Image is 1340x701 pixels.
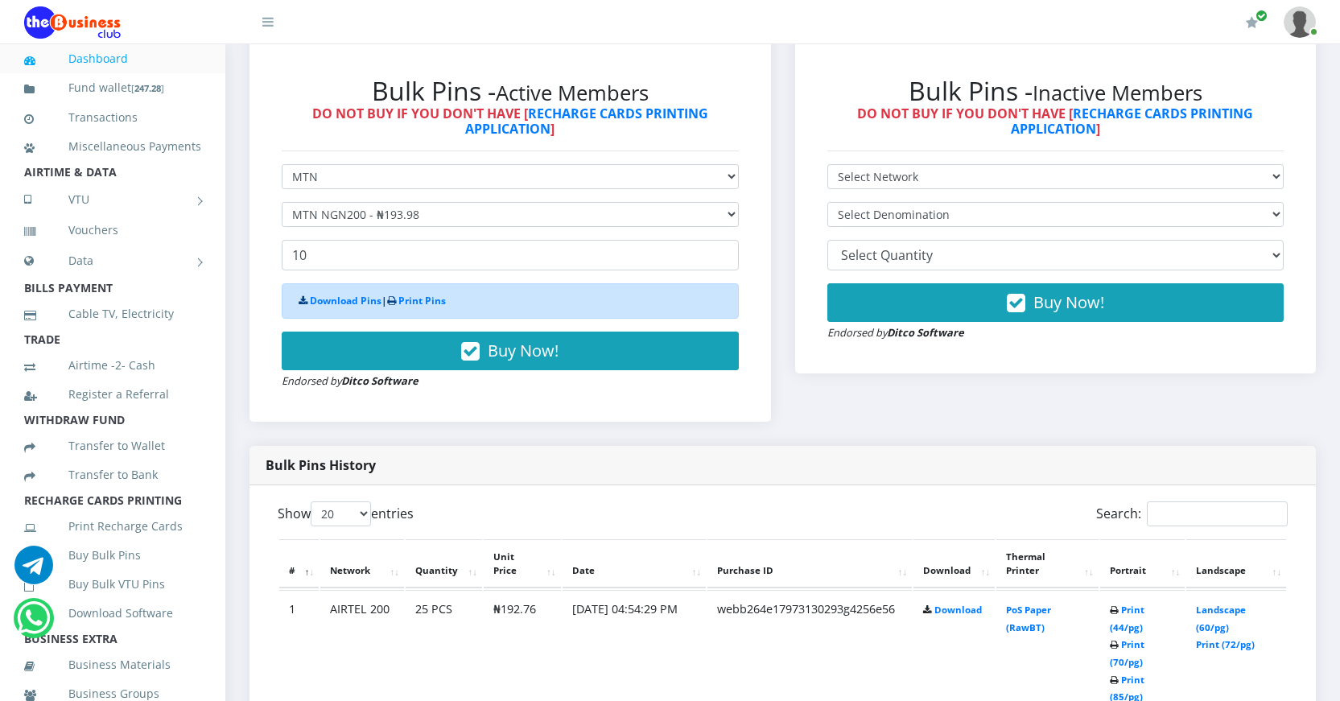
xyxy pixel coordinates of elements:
a: Chat for support [17,611,50,637]
span: Buy Now! [1033,291,1104,313]
th: Thermal Printer: activate to sort column ascending [996,539,1098,589]
a: Buy Bulk Pins [24,537,201,574]
img: User [1284,6,1316,38]
a: Print (44/pg) [1110,604,1144,633]
a: Print (70/pg) [1110,638,1144,668]
button: Buy Now! [282,332,739,370]
th: Portrait: activate to sort column ascending [1100,539,1185,589]
a: Vouchers [24,212,201,249]
small: Inactive Members [1033,79,1202,107]
label: Search: [1096,501,1288,526]
th: Purchase ID: activate to sort column ascending [707,539,912,589]
a: Business Materials [24,646,201,683]
th: Landscape: activate to sort column ascending [1186,539,1286,589]
strong: DO NOT BUY IF YOU DON'T HAVE [ ] [857,105,1253,138]
strong: | [299,294,446,307]
button: Buy Now! [827,283,1284,322]
input: Search: [1147,501,1288,526]
a: Download Software [24,595,201,632]
a: PoS Paper (RawBT) [1006,604,1051,633]
img: Logo [24,6,121,39]
a: Download [934,604,982,616]
span: Buy Now! [488,340,559,361]
a: RECHARGE CARDS PRINTING APPLICATION [465,105,708,138]
a: Print Recharge Cards [24,508,201,545]
strong: DO NOT BUY IF YOU DON'T HAVE [ ] [312,105,708,138]
small: [ ] [131,82,164,94]
th: Unit Price: activate to sort column ascending [484,539,561,589]
a: Fund wallet[247.28] [24,69,201,107]
a: Buy Bulk VTU Pins [24,566,201,603]
th: Network: activate to sort column ascending [320,539,404,589]
label: Show entries [278,501,414,526]
a: RECHARGE CARDS PRINTING APPLICATION [1011,105,1254,138]
select: Showentries [311,501,371,526]
span: Renew/Upgrade Subscription [1255,10,1268,22]
th: Download: activate to sort column ascending [913,539,995,589]
th: #: activate to sort column descending [279,539,319,589]
a: Transactions [24,99,201,136]
strong: Bulk Pins History [266,456,376,474]
th: Date: activate to sort column ascending [563,539,707,589]
strong: Ditco Software [887,325,964,340]
th: Quantity: activate to sort column ascending [406,539,482,589]
b: 247.28 [134,82,161,94]
a: Dashboard [24,40,201,77]
a: Download Pins [310,294,381,307]
i: Renew/Upgrade Subscription [1246,16,1258,29]
a: Transfer to Wallet [24,427,201,464]
a: Print (72/pg) [1196,638,1255,650]
a: Miscellaneous Payments [24,128,201,165]
a: Data [24,241,201,281]
a: Chat for support [14,558,53,584]
strong: Ditco Software [341,373,418,388]
input: Enter Quantity [282,240,739,270]
a: Register a Referral [24,376,201,413]
a: VTU [24,179,201,220]
h2: Bulk Pins - [827,76,1284,106]
a: Transfer to Bank [24,456,201,493]
small: Endorsed by [282,373,418,388]
a: Landscape (60/pg) [1196,604,1246,633]
small: Active Members [496,79,649,107]
a: Airtime -2- Cash [24,347,201,384]
a: Cable TV, Electricity [24,295,201,332]
a: Print Pins [398,294,446,307]
h2: Bulk Pins - [282,76,739,106]
small: Endorsed by [827,325,964,340]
